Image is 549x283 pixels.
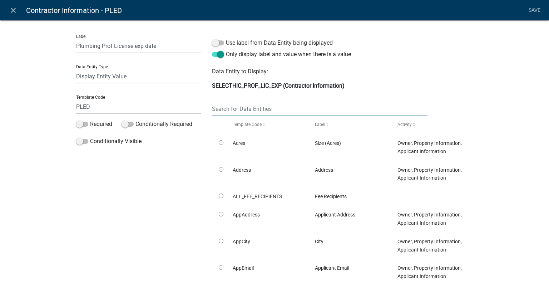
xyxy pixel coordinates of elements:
[397,212,462,226] span: Owner, Property Information, Applicant Information
[315,265,349,271] span: Applicant Email
[212,102,427,116] input: Search for Data Entities
[212,39,333,47] label: Use label from Data Entity being displayed
[390,116,473,133] datatable-header-cell: Activity
[212,50,351,59] label: Only display label and value when there is a value
[233,167,251,173] span: Address
[397,122,412,127] span: Activity
[76,120,112,128] label: Required
[233,239,250,244] span: AppCity
[397,140,462,154] span: Owner, Property Information, Applicant Information
[315,239,323,244] span: City
[233,140,245,146] span: Acres
[315,122,325,127] span: Label
[76,137,142,146] label: Conditionally Visible
[122,120,192,128] label: Conditionally Required
[233,212,260,218] span: AppAddress
[233,122,262,127] span: Template Code
[233,194,282,199] span: ALL_FEE_RECIPIENTS
[397,265,462,279] span: Owner, Property Information, Applicant Information
[525,4,543,17] a: Save
[212,82,345,89] strong: SELECTHIC_PROF_LIC_EXP (Contractor Information)
[308,116,391,133] datatable-header-cell: Label
[9,6,18,15] i: close
[315,194,347,199] span: Fee Recipients
[397,167,462,181] span: Owner, Property Information, Applicant Information
[315,212,355,218] span: Applicant Address
[226,116,308,133] datatable-header-cell: Template Code
[315,167,333,173] span: Address
[315,140,341,146] span: Size (Acres)
[212,67,473,76] p: Data Entity to Display:
[397,239,462,253] span: Owner, Property Information, Applicant Information
[233,265,254,271] span: AppEmail
[26,3,122,18] span: Contractor Information - PLED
